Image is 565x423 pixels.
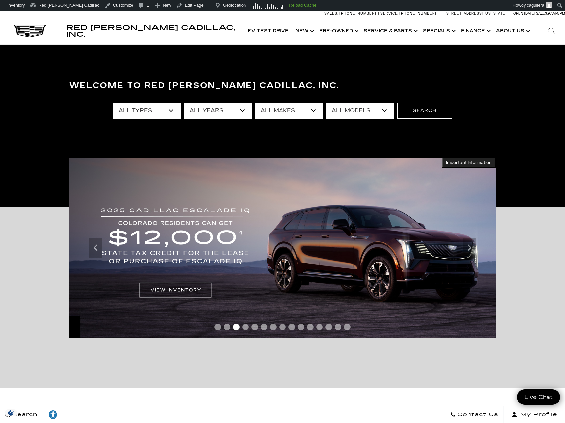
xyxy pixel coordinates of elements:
span: Go to slide 7 [270,324,277,330]
button: Important Information [442,158,496,168]
select: Filter by year [184,103,252,119]
span: Important Information [446,160,492,165]
span: Go to slide 11 [307,324,314,330]
a: Contact Us [445,406,504,423]
h3: Welcome to Red [PERSON_NAME] Cadillac, Inc. [69,79,496,92]
a: About Us [493,18,532,44]
span: Go to slide 2 [224,324,230,330]
span: Go to slide 12 [316,324,323,330]
span: Go to slide 14 [335,324,341,330]
div: Search [539,18,565,44]
span: Go to slide 9 [288,324,295,330]
span: Go to slide 10 [298,324,304,330]
button: Search [397,103,452,119]
span: Contact Us [456,410,498,419]
a: EV Test Drive [245,18,292,44]
span: Go to slide 5 [251,324,258,330]
span: Service: [380,11,398,16]
span: caguilera [527,3,544,8]
img: THE 2025 ESCALADE IQ IS ELIGIBLE FOR THE $3,500 COLORADO INNOVATIVE MOTOR VEHICLE TAX CREDIT [69,158,496,338]
span: Open [DATE] [513,11,535,16]
span: My Profile [518,410,557,419]
span: Go to slide 4 [242,324,249,330]
span: Go to slide 15 [344,324,351,330]
img: Opt-Out Icon [3,409,19,416]
span: Go to slide 8 [279,324,286,330]
a: Sales: [PHONE_NUMBER] [324,12,378,15]
a: Service & Parts [360,18,420,44]
span: Live Chat [521,393,556,401]
select: Filter by make [255,103,323,119]
select: Filter by type [113,103,181,119]
span: Go to slide 13 [325,324,332,330]
a: Explore your accessibility options [43,406,63,423]
a: Specials [420,18,458,44]
div: Explore your accessibility options [43,410,63,420]
span: [PHONE_NUMBER] [399,11,436,16]
strong: Reload Cache [289,3,316,8]
button: Open user profile menu [504,406,565,423]
span: Go to slide 6 [261,324,267,330]
span: Red [PERSON_NAME] Cadillac, Inc. [66,24,235,38]
span: Search [10,410,38,419]
a: Pre-Owned [316,18,360,44]
img: Cadillac Dark Logo with Cadillac White Text [13,25,46,37]
select: Filter by model [326,103,394,119]
a: Live Chat [517,389,560,405]
div: Previous [89,238,102,258]
section: Click to Open Cookie Consent Modal [3,409,19,416]
span: [PHONE_NUMBER] [339,11,376,16]
a: [STREET_ADDRESS][US_STATE] [445,11,507,16]
a: Service: [PHONE_NUMBER] [378,12,438,15]
span: Sales: [536,11,548,16]
span: Go to slide 1 [214,324,221,330]
span: Go to slide 3 [233,324,240,330]
a: New [292,18,316,44]
a: Red [PERSON_NAME] Cadillac, Inc. [66,24,238,38]
span: Sales: [324,11,338,16]
a: Finance [458,18,493,44]
div: Next [463,238,476,258]
span: 9 AM-6 PM [548,11,565,16]
img: Visitors over 48 hours. Click for more Clicky Site Stats. [251,2,284,9]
